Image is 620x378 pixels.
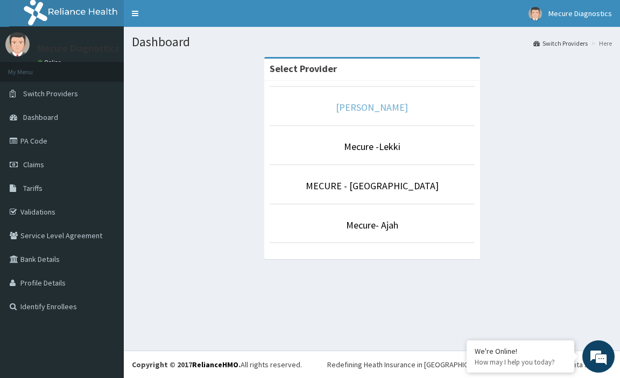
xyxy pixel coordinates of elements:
p: How may I help you today? [475,358,566,367]
img: User Image [5,32,30,56]
span: Switch Providers [23,89,78,98]
img: d_794563401_company_1708531726252_794563401 [20,54,44,81]
li: Here [589,39,612,48]
a: MECURE - [GEOGRAPHIC_DATA] [306,180,439,192]
a: Mecure -Lekki [344,140,400,153]
a: Online [38,59,64,66]
div: We're Online! [475,346,566,356]
p: Mecure Diagnostics [38,44,119,53]
a: Switch Providers [533,39,588,48]
span: Mecure Diagnostics [548,9,612,18]
span: Tariffs [23,183,43,193]
div: Minimize live chat window [177,5,202,31]
div: Chat with us now [56,60,181,74]
span: Claims [23,160,44,169]
strong: Select Provider [270,62,337,75]
div: Redefining Heath Insurance in [GEOGRAPHIC_DATA] using Telemedicine and Data Science! [327,359,612,370]
span: We're online! [62,118,149,226]
textarea: Type your message and hit 'Enter' [5,259,205,296]
a: [PERSON_NAME] [336,101,408,113]
h1: Dashboard [132,35,612,49]
img: User Image [529,7,542,20]
a: Mecure- Ajah [346,219,398,231]
strong: Copyright © 2017 . [132,360,241,369]
footer: All rights reserved. [124,351,620,378]
a: RelianceHMO [192,360,238,369]
span: Dashboard [23,112,58,122]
